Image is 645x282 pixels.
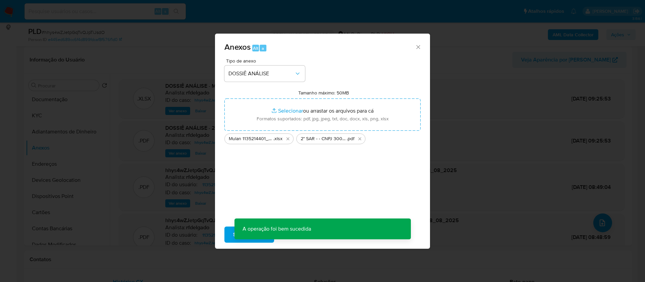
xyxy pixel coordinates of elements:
span: a [262,45,264,51]
span: .xlsx [273,135,283,142]
button: Excluir 2° SAR - - CNPJ 30005042000186 - MSK ARMARINHOS LTDA.pdf [356,135,364,143]
button: DOSSIÊ ANÁLISE [224,66,305,82]
ul: Arquivos selecionados [224,131,421,144]
span: .pdf [347,135,354,142]
span: 2° SAR - - CNPJ 30005042000186 - MSK ARMARINHOS LTDA [301,135,347,142]
button: Excluir Mulan 1135214401_2025_08_27_17_06_06.xlsx [284,135,292,143]
span: Tipo de anexo [226,58,307,63]
button: Fechar [415,44,421,50]
label: Tamanho máximo: 50MB [298,90,349,96]
span: Alt [253,45,258,51]
span: Anexos [224,41,251,53]
span: Cancelar [286,227,307,242]
span: Mulan 1135214401_2025_08_27_17_06_06 [229,135,273,142]
span: DOSSIÊ ANÁLISE [228,70,294,77]
button: Subir arquivo [224,227,274,243]
p: A operação foi bem sucedida [234,218,319,239]
span: Subir arquivo [233,227,265,242]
